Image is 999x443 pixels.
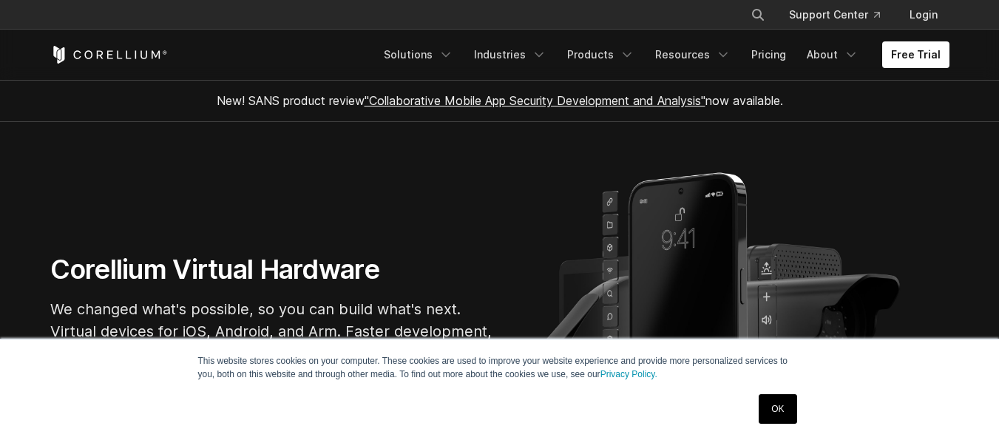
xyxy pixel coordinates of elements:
[375,41,462,68] a: Solutions
[759,394,796,424] a: OK
[646,41,739,68] a: Resources
[365,93,705,108] a: "Collaborative Mobile App Security Development and Analysis"
[50,298,494,365] p: We changed what's possible, so you can build what's next. Virtual devices for iOS, Android, and A...
[798,41,867,68] a: About
[375,41,949,68] div: Navigation Menu
[733,1,949,28] div: Navigation Menu
[50,253,494,286] h1: Corellium Virtual Hardware
[465,41,555,68] a: Industries
[882,41,949,68] a: Free Trial
[898,1,949,28] a: Login
[777,1,892,28] a: Support Center
[50,46,168,64] a: Corellium Home
[558,41,643,68] a: Products
[745,1,771,28] button: Search
[198,354,802,381] p: This website stores cookies on your computer. These cookies are used to improve your website expe...
[600,369,657,379] a: Privacy Policy.
[217,93,783,108] span: New! SANS product review now available.
[742,41,795,68] a: Pricing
